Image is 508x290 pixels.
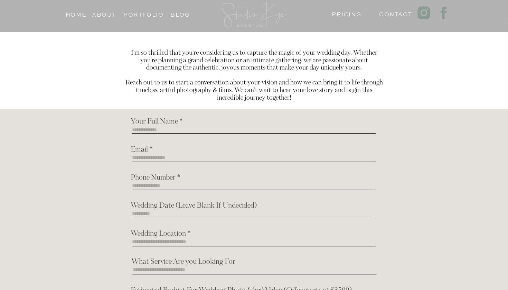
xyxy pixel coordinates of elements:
a: Blog [164,10,196,16]
h2: What Service Are you Looking For [131,258,282,267]
h2: I'm so thrilled that you're considering us to capture the magic of your wedding day. Whether you'... [124,50,384,109]
a: Portfolio [123,10,155,16]
h2: Wedding Location * [131,230,281,239]
a: Contact [379,9,406,16]
a: About [92,10,116,16]
h2: Your Full Name * [131,118,224,127]
h2: Email * [131,146,224,155]
h2: Phone Number * [131,174,224,183]
a: Home [63,10,89,16]
h2: Wedding Date (Leave Blank If Undecided) [131,202,281,211]
a: PRICING [332,9,358,16]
